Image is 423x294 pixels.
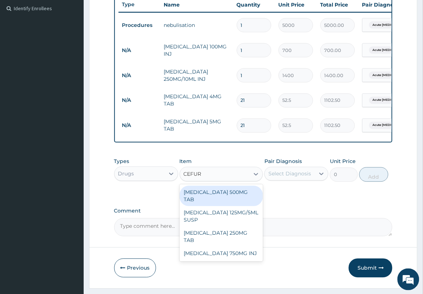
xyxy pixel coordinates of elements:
button: Add [359,167,388,182]
td: Procedures [119,19,160,32]
label: Types [114,159,129,165]
div: [MEDICAL_DATA] 125MG/5ML SUSP [180,206,263,227]
td: [MEDICAL_DATA] 5MG TAB [160,115,233,136]
td: N/A [119,44,160,57]
label: Unit Price [330,158,356,165]
span: We're online! [42,92,100,165]
span: Acute [MEDICAL_DATA] [369,21,413,29]
div: Drugs [118,170,134,178]
td: nebulisation [160,18,233,32]
td: [MEDICAL_DATA] 4MG TAB [160,90,233,111]
button: Submit [349,259,392,278]
div: Minimize live chat window [119,4,137,21]
div: Chat with us now [38,41,122,50]
div: [MEDICAL_DATA] 750MG INJ [180,247,263,260]
td: [MEDICAL_DATA] 100MG INJ [160,39,233,61]
span: Acute [MEDICAL_DATA] [369,47,413,54]
td: N/A [119,69,160,82]
td: [MEDICAL_DATA] 250MG/10ML INJ [160,64,233,86]
span: Acute [MEDICAL_DATA] [369,122,413,129]
label: Comment [114,208,393,214]
button: Previous [114,259,156,278]
span: Acute [MEDICAL_DATA] [369,72,413,79]
td: N/A [119,94,160,107]
img: d_794563401_company_1708531726252_794563401 [13,36,29,55]
label: Item [180,158,192,165]
div: [MEDICAL_DATA] 500MG TAB [180,186,263,206]
label: Pair Diagnosis [264,158,302,165]
td: N/A [119,119,160,132]
div: [MEDICAL_DATA] 250MG TAB [180,227,263,247]
span: Acute [MEDICAL_DATA] [369,97,413,104]
div: Select Diagnosis [268,170,311,178]
textarea: Type your message and hit 'Enter' [4,199,139,224]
